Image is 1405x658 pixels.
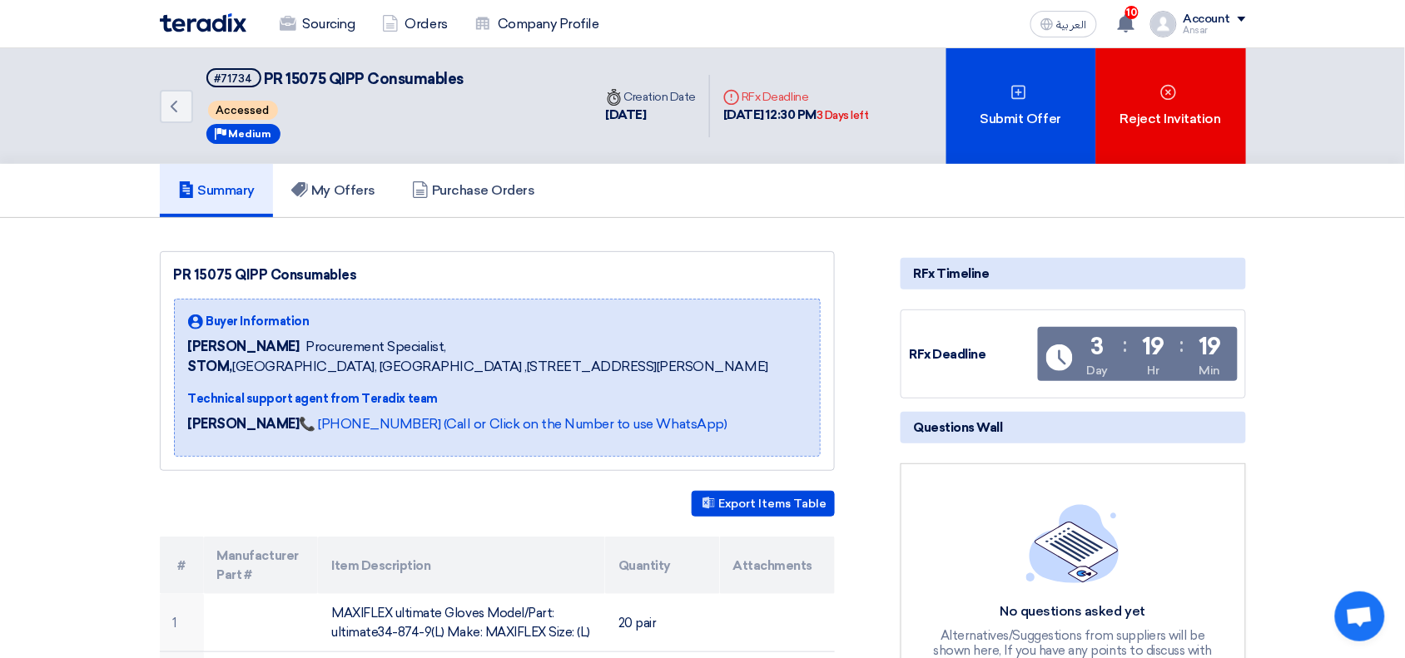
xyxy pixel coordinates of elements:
[1125,6,1139,19] span: 10
[606,106,697,125] div: [DATE]
[931,603,1214,621] div: No questions asked yet
[605,594,720,652] td: 20 pair
[461,6,613,42] a: Company Profile
[720,537,835,594] th: Attachments
[1335,591,1385,641] div: Open chat
[178,182,256,199] h5: Summary
[1096,48,1246,164] div: Reject Invitation
[910,345,1035,364] div: RFx Deadline
[1184,12,1231,27] div: Account
[914,418,1003,437] span: Questions Wall
[206,68,464,89] h5: PR 15075 QIPP Consumables
[817,107,869,124] div: 3 Days left
[1030,11,1097,37] button: العربية
[160,594,204,652] td: 1
[266,6,369,42] a: Sourcing
[606,88,697,106] div: Creation Date
[1026,504,1120,582] img: empty_state_list.svg
[291,182,375,199] h5: My Offers
[188,357,768,377] span: [GEOGRAPHIC_DATA], [GEOGRAPHIC_DATA] ,[STREET_ADDRESS][PERSON_NAME]
[160,164,274,217] a: Summary
[1184,26,1246,35] div: Ansar
[605,537,720,594] th: Quantity
[1123,330,1127,360] div: :
[901,258,1246,289] div: RFx Timeline
[264,70,464,88] span: PR 15075 QIPP Consumables
[305,337,446,357] span: Procurement Specialist,
[394,164,554,217] a: Purchase Orders
[723,88,869,106] div: RFx Deadline
[1148,362,1159,379] div: Hr
[1142,335,1164,359] div: 19
[188,416,300,432] strong: [PERSON_NAME]
[299,416,727,432] a: 📞 [PHONE_NUMBER] (Call or Click on the Number to use WhatsApp)
[946,48,1096,164] div: Submit Offer
[318,594,605,652] td: MAXIFLEX ultimate Gloves Model/Part: ultimate34-874-9(L) Make: MAXIFLEX Size: (L)
[208,101,278,120] span: Accessed
[188,337,300,357] span: [PERSON_NAME]
[1199,335,1221,359] div: 19
[206,313,310,330] span: Buyer Information
[1091,335,1105,359] div: 3
[1150,11,1177,37] img: profile_test.png
[1180,330,1184,360] div: :
[160,537,204,594] th: #
[160,13,246,32] img: Teradix logo
[369,6,461,42] a: Orders
[1199,362,1221,379] div: Min
[215,73,253,84] div: #71734
[273,164,394,217] a: My Offers
[412,182,535,199] h5: Purchase Orders
[1057,19,1087,31] span: العربية
[174,265,821,285] div: PR 15075 QIPP Consumables
[723,106,869,125] div: [DATE] 12:30 PM
[188,390,768,408] div: Technical support agent from Teradix team
[1087,362,1109,379] div: Day
[188,359,233,374] b: STOM,
[204,537,319,594] th: Manufacturer Part #
[692,491,835,517] button: Export Items Table
[229,128,272,140] span: Medium
[318,537,605,594] th: Item Description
